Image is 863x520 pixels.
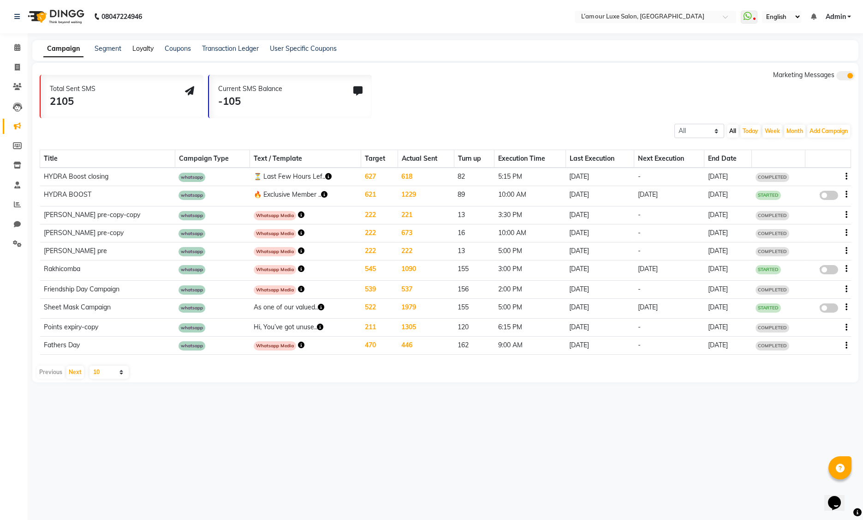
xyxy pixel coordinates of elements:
span: whatsapp [179,229,205,238]
td: Hi, You’ve got unuse.. [250,319,361,337]
td: 156 [454,280,494,298]
span: COMPLETED [756,341,789,351]
b: 08047224946 [101,4,142,30]
span: Whatsapp Media [254,341,296,351]
img: logo [24,4,87,30]
td: 155 [454,260,494,280]
button: Month [784,125,805,138]
td: [DATE] [565,298,634,319]
td: 522 [361,298,398,319]
th: Text / Template [250,150,361,168]
span: COMPLETED [756,173,789,182]
button: All [727,125,738,138]
td: [DATE] [565,206,634,224]
iframe: chat widget [824,483,854,511]
span: whatsapp [179,341,205,351]
div: Current SMS Balance [218,84,282,94]
span: whatsapp [179,285,205,295]
td: 621 [361,186,398,206]
td: [DATE] [634,186,704,206]
td: 537 [398,280,454,298]
td: Fathers Day [40,337,175,355]
td: Friendship Day Campaign [40,280,175,298]
td: 222 [361,242,398,260]
td: 1979 [398,298,454,319]
td: 5:00 PM [494,298,566,319]
td: Sheet Mask Campaign [40,298,175,319]
td: [DATE] [704,206,752,224]
td: 10:00 AM [494,186,566,206]
td: [DATE] [634,260,704,280]
a: Loyalty [132,44,154,53]
span: STARTED [756,303,781,313]
td: 446 [398,337,454,355]
td: 89 [454,186,494,206]
td: [DATE] [704,242,752,260]
td: 3:00 PM [494,260,566,280]
td: 5:00 PM [494,242,566,260]
td: [DATE] [704,186,752,206]
td: - [634,224,704,242]
td: [DATE] [704,260,752,280]
td: [DATE] [704,319,752,337]
td: 222 [361,224,398,242]
td: [DATE] [704,168,752,186]
td: [DATE] [565,168,634,186]
div: -105 [218,94,282,109]
span: Whatsapp Media [254,247,296,256]
td: [DATE] [565,280,634,298]
td: [PERSON_NAME] pre [40,242,175,260]
td: 9:00 AM [494,337,566,355]
td: 211 [361,319,398,337]
td: [DATE] [565,260,634,280]
span: whatsapp [179,265,205,274]
td: 545 [361,260,398,280]
th: Title [40,150,175,168]
td: - [634,206,704,224]
td: - [634,319,704,337]
span: whatsapp [179,303,205,313]
span: Whatsapp Media [254,265,296,274]
button: Next [66,366,84,379]
span: whatsapp [179,173,205,182]
td: 82 [454,168,494,186]
a: Coupons [165,44,191,53]
td: 673 [398,224,454,242]
th: Target [361,150,398,168]
th: Actual Sent [398,150,454,168]
td: 5:15 PM [494,168,566,186]
span: Admin [825,12,845,22]
span: COMPLETED [756,247,789,256]
td: - [634,242,704,260]
span: whatsapp [179,211,205,220]
span: STARTED [756,265,781,274]
td: [DATE] [565,224,634,242]
span: COMPLETED [756,211,789,220]
span: Whatsapp Media [254,285,296,295]
td: 627 [361,168,398,186]
span: whatsapp [179,191,205,200]
td: 162 [454,337,494,355]
td: 13 [454,242,494,260]
td: 120 [454,319,494,337]
button: Today [740,125,761,138]
span: whatsapp [179,247,205,256]
td: [PERSON_NAME] pre-copy [40,224,175,242]
td: - [634,280,704,298]
td: [DATE] [704,298,752,319]
label: false [820,265,838,274]
td: 221 [398,206,454,224]
span: Whatsapp Media [254,229,296,238]
td: HYDRA Boost closing [40,168,175,186]
td: Rakhicomba [40,260,175,280]
div: Total Sent SMS [50,84,95,94]
th: Turn up [454,150,494,168]
td: 10:00 AM [494,224,566,242]
label: false [820,303,838,313]
td: ⏳ Last Few Hours Lef.. [250,168,361,186]
div: 2105 [50,94,95,109]
td: 222 [398,242,454,260]
td: 🔥 Exclusive Member .. [250,186,361,206]
td: Points expiry-copy [40,319,175,337]
a: Campaign [43,41,83,57]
